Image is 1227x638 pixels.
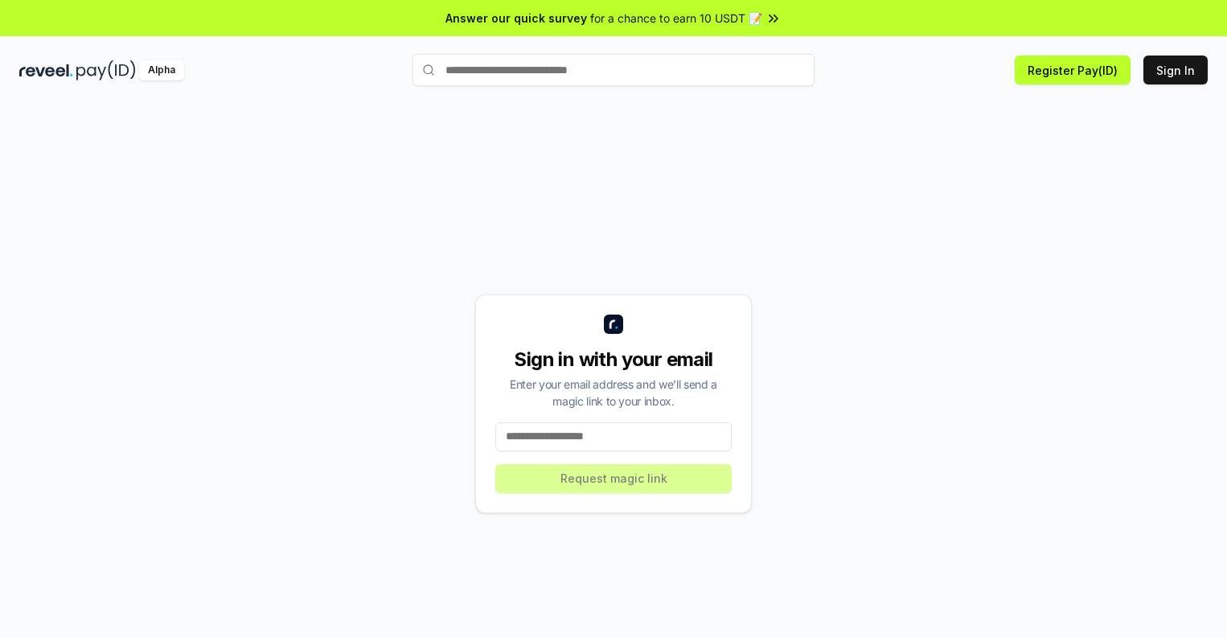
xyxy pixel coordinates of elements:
img: pay_id [76,60,136,80]
span: Answer our quick survey [445,10,587,27]
span: for a chance to earn 10 USDT 📝 [590,10,762,27]
div: Enter your email address and we’ll send a magic link to your inbox. [495,376,732,410]
img: logo_small [604,315,623,334]
div: Alpha [139,60,184,80]
button: Sign In [1143,56,1208,84]
div: Sign in with your email [495,347,732,373]
img: reveel_dark [19,60,73,80]
button: Register Pay(ID) [1015,56,1131,84]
